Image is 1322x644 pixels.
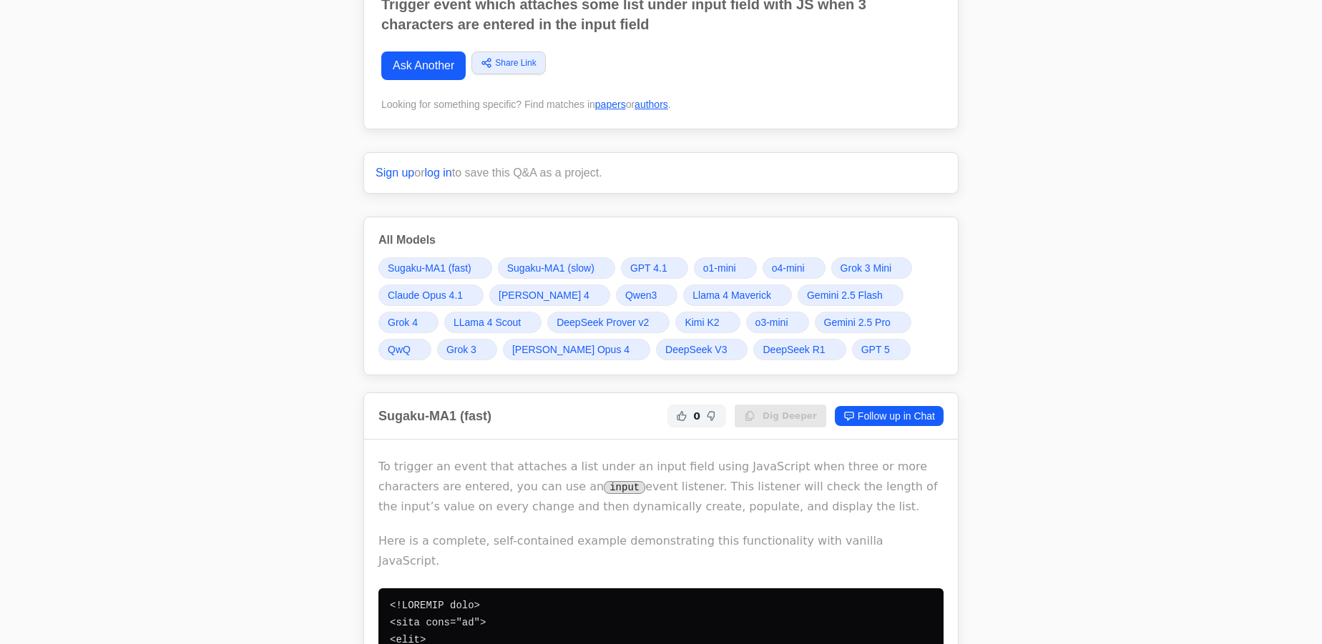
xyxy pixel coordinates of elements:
[625,288,657,302] span: Qwen3
[378,531,944,571] p: Here is a complete, self-contained example demonstrating this functionality with vanilla JavaScript.
[512,342,630,357] span: [PERSON_NAME] Opus 4
[675,312,740,333] a: Kimi K2
[798,284,904,306] a: Gemini 2.5 Flash
[376,164,946,182] p: or to save this Q&A as a project.
[381,97,941,112] div: Looking for something specific? Find matches in or .
[703,407,720,425] button: Not Helpful
[693,409,700,423] span: 0
[746,312,809,333] a: o3-mini
[683,284,792,306] a: Llama 4 Maverick
[824,315,891,330] span: Gemini 2.5 Pro
[755,315,788,330] span: o3-mini
[378,257,492,279] a: Sugaku-MA1 (fast)
[604,481,645,494] code: input
[388,315,418,330] span: Grok 4
[835,406,944,426] a: Follow up in Chat
[772,261,805,275] span: o4-mini
[378,232,944,249] h3: All Models
[621,257,688,279] a: GPT 4.1
[446,342,476,357] span: Grok 3
[503,339,650,360] a: [PERSON_NAME] Opus 4
[547,312,670,333] a: DeepSeek Prover v2
[831,257,913,279] a: Grok 3 Mini
[388,288,463,302] span: Claude Opus 4.1
[685,315,719,330] span: Kimi K2
[378,284,484,306] a: Claude Opus 4.1
[378,406,491,426] h2: Sugaku-MA1 (fast)
[703,261,736,275] span: o1-mini
[616,284,677,306] a: Qwen3
[378,312,439,333] a: Grok 4
[507,261,594,275] span: Sugaku-MA1 (slow)
[495,56,536,69] span: Share Link
[489,284,610,306] a: [PERSON_NAME] 4
[694,257,757,279] a: o1-mini
[852,339,911,360] a: GPT 5
[381,51,466,80] a: Ask Another
[376,167,414,179] a: Sign up
[635,99,668,110] a: authors
[665,342,727,357] span: DeepSeek V3
[595,99,626,110] a: papers
[437,339,497,360] a: Grok 3
[692,288,771,302] span: Llama 4 Maverick
[444,312,542,333] a: LLama 4 Scout
[499,288,589,302] span: [PERSON_NAME] 4
[656,339,748,360] a: DeepSeek V3
[841,261,892,275] span: Grok 3 Mini
[807,288,883,302] span: Gemini 2.5 Flash
[763,257,826,279] a: o4-mini
[673,407,690,425] button: Helpful
[498,257,615,279] a: Sugaku-MA1 (slow)
[425,167,452,179] a: log in
[557,315,649,330] span: DeepSeek Prover v2
[753,339,846,360] a: DeepSeek R1
[861,342,890,357] span: GPT 5
[630,261,667,275] span: GPT 4.1
[388,261,471,275] span: Sugaku-MA1 (fast)
[763,342,825,357] span: DeepSeek R1
[378,339,431,360] a: QwQ
[815,312,911,333] a: Gemini 2.5 Pro
[388,342,411,357] span: QwQ
[454,315,521,330] span: LLama 4 Scout
[378,457,944,517] p: To trigger an event that attaches a list under an input field using JavaScript when three or more...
